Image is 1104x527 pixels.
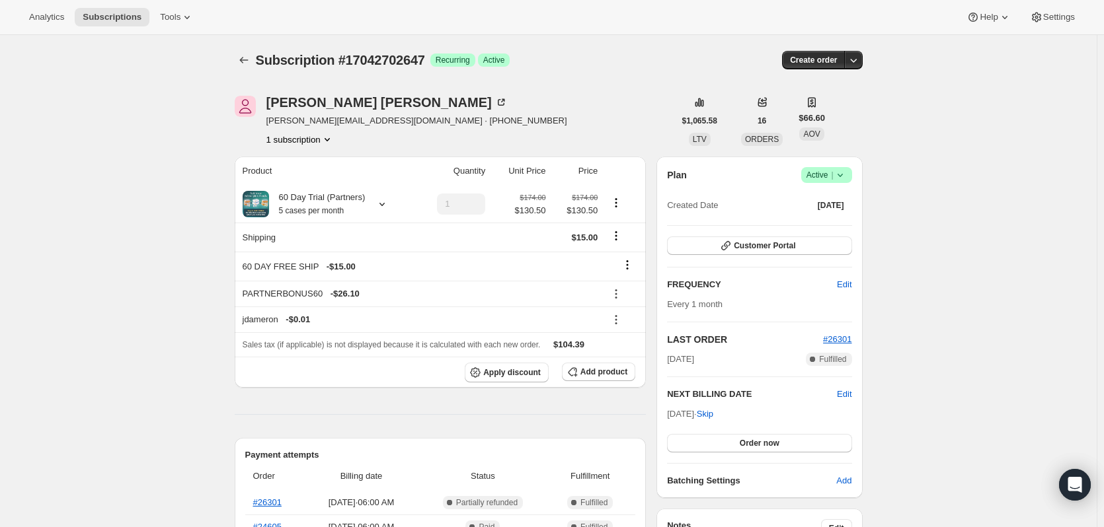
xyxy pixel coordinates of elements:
span: $130.50 [515,204,546,217]
span: Status [421,470,545,483]
button: Subscriptions [235,51,253,69]
div: 60 Day Trial (Partners) [269,191,366,217]
span: LTV [693,135,707,144]
small: $174.00 [572,193,598,201]
span: Fulfilled [580,497,608,508]
button: Customer Portal [667,236,851,255]
span: Customer Portal [734,240,795,251]
a: #26301 [253,497,282,507]
span: $15.00 [572,232,598,242]
button: Shipping actions [606,228,627,243]
button: #26301 [823,333,851,346]
span: Every 1 month [667,299,723,309]
span: [DATE] [818,200,844,211]
a: #26301 [823,334,851,344]
span: Edit [837,278,851,291]
th: Product [235,157,414,186]
button: Skip [689,404,721,425]
span: Order now [740,438,779,448]
span: Partially refunded [456,497,518,508]
span: AOV [803,129,820,139]
button: [DATE] [810,196,852,215]
span: Active [807,168,847,182]
span: Tools [160,12,180,22]
span: Jim Rabb [235,96,256,117]
span: | [831,170,833,180]
span: Apply discount [483,367,541,378]
div: 60 DAY FREE SHIP [243,260,598,273]
span: Fulfilled [819,354,846,365]
div: PARTNERBONUS60 [243,287,598,300]
div: jdameron [243,313,598,326]
button: Product actions [606,195,627,210]
button: 16 [750,112,774,130]
button: Analytics [21,8,72,26]
button: Subscriptions [75,8,149,26]
button: Edit [837,388,851,401]
button: Create order [782,51,845,69]
span: [DATE] [667,353,694,366]
span: Analytics [29,12,64,22]
span: Subscription #17042702647 [256,53,425,67]
span: [DATE] · 06:00 AM [309,496,413,509]
span: $130.50 [554,204,598,217]
button: Help [959,8,1019,26]
small: $174.00 [520,193,545,201]
span: Settings [1043,12,1075,22]
span: - $15.00 [327,260,356,273]
div: Open Intercom Messenger [1059,469,1091,501]
button: Order now [667,434,851,452]
span: Add [836,474,851,487]
span: Add product [580,367,627,377]
img: product img [243,191,269,217]
span: - $0.01 [286,313,310,326]
span: $1,065.58 [682,116,717,126]
span: Help [980,12,998,22]
span: Create order [790,55,837,65]
span: $104.39 [553,339,584,349]
button: Tools [152,8,202,26]
small: 5 cases per month [279,206,344,215]
span: Recurring [436,55,470,65]
span: Subscriptions [83,12,141,22]
h2: Plan [667,168,687,182]
h2: FREQUENCY [667,278,837,291]
span: - $26.10 [331,287,360,300]
button: Edit [829,274,859,295]
span: Skip [697,407,713,421]
span: [DATE] · [667,409,713,419]
h6: Batching Settings [667,474,836,487]
span: 16 [758,116,766,126]
th: Shipping [235,223,414,252]
th: Quantity [414,157,490,186]
button: Settings [1022,8,1083,26]
h2: LAST ORDER [667,333,823,346]
h2: Payment attempts [245,448,636,462]
h2: NEXT BILLING DATE [667,388,837,401]
button: Add [828,470,859,491]
span: Sales tax (if applicable) is not displayed because it is calculated with each new order. [243,340,541,349]
span: [PERSON_NAME][EMAIL_ADDRESS][DOMAIN_NAME] · [PHONE_NUMBER] [266,114,567,127]
button: Product actions [266,133,334,146]
span: Fulfillment [553,470,627,483]
span: ORDERS [745,135,779,144]
th: Unit Price [489,157,549,186]
th: Order [245,462,306,491]
span: Active [483,55,505,65]
button: Apply discount [465,363,549,382]
button: Add product [562,363,635,381]
div: [PERSON_NAME] [PERSON_NAME] [266,96,508,109]
th: Price [550,157,602,186]
span: Created Date [667,199,718,212]
span: Billing date [309,470,413,483]
span: $66.60 [799,112,825,125]
button: $1,065.58 [674,112,725,130]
